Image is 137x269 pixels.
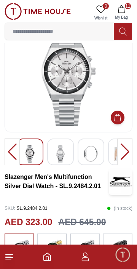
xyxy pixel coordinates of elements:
img: Slazenger Men's Multifunction Silver Dial Watch - SL.9.2484.2.01 [23,145,37,163]
img: Slazenger Men's Multifunction Silver Dial Watch - SL.9.2484.2.01 [54,145,67,163]
button: 11My Bag [110,3,132,23]
span: SKU : [5,206,15,211]
p: ( In stock ) [107,203,132,214]
img: ... [108,237,127,262]
img: Slazenger Men's Multifunction Silver Dial Watch - SL.9.2484.2.01 [11,27,126,126]
button: Add to Cart [111,111,124,124]
img: ... [43,237,62,262]
span: My Bag [112,14,131,20]
div: Chat Widget [115,246,131,263]
img: Slazenger Men's Multifunction Silver Dial Watch - SL.9.2484.2.01 [84,145,98,163]
a: 0Wishlist [91,3,110,23]
h2: AED 323.00 [5,216,52,229]
img: ... [5,3,71,20]
h3: AED 645.00 [58,216,106,229]
a: Home [43,252,52,261]
img: ... [10,237,29,262]
span: 11 [125,3,131,9]
h3: Slazenger Men's Multifunction Silver Dial Watch - SL.9.2484.2.01 [5,172,109,191]
img: Slazenger Men's Multifunction Silver Dial Watch - SL.9.2484.2.01 [115,145,128,163]
span: Wishlist [91,15,110,21]
p: SL.9.2484.2.01 [5,203,48,214]
img: Slazenger Men's Multifunction Silver Dial Watch - SL.9.2484.2.01 [109,168,132,195]
img: ... [75,237,94,262]
span: 0 [103,3,109,9]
